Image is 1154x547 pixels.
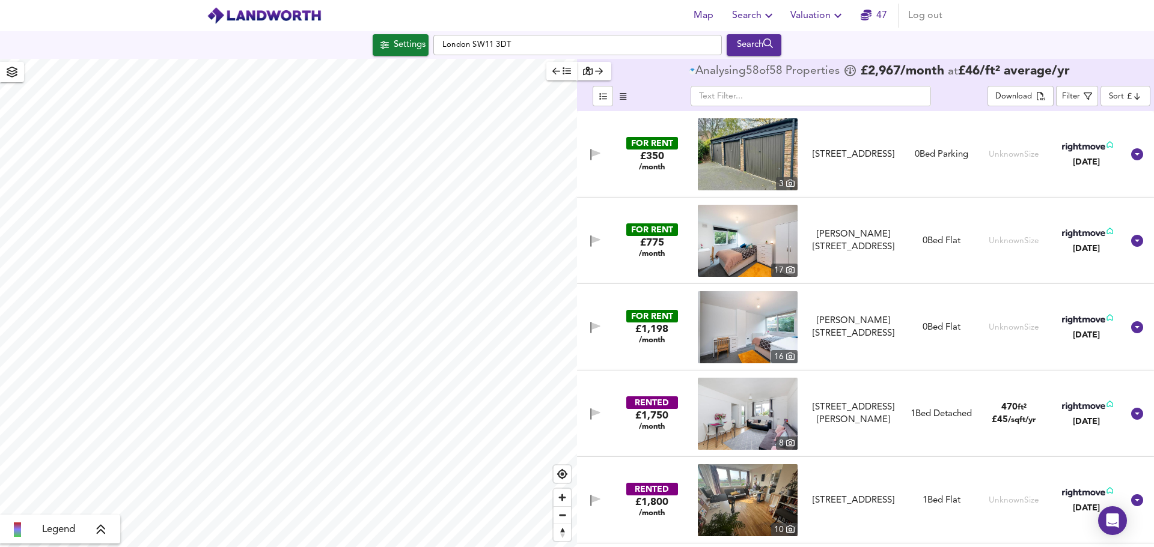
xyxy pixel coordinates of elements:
[577,457,1154,543] div: RENTED£1,800 /monthproperty thumbnail 10 [STREET_ADDRESS]1Bed FlatUnknownSize[DATE]
[1018,403,1027,411] span: ft²
[807,228,900,254] div: [PERSON_NAME][STREET_ADDRESS]
[626,396,678,409] div: RENTED
[989,495,1039,506] div: Unknown Size
[554,506,571,524] button: Zoom out
[1008,416,1036,424] span: /sqft/yr
[639,163,665,172] span: /month
[698,464,798,536] a: property thumbnail 10
[698,118,798,190] img: property thumbnail
[1062,90,1080,104] div: Filter
[639,249,665,259] span: /month
[689,7,718,24] span: Map
[1098,506,1127,535] div: Open Intercom Messenger
[635,322,668,345] div: £1,198
[923,321,960,334] div: 0 Bed Flat
[1130,493,1144,507] svg: Show Details
[992,416,1036,425] span: £ 45
[802,228,905,254] div: Yelverton Road, London, SW11
[730,37,778,53] div: Search
[1060,416,1113,428] div: [DATE]
[989,322,1039,333] div: Unknown Size
[373,34,429,56] div: Click to configure Search Settings
[807,401,900,427] div: [STREET_ADDRESS][PERSON_NAME]
[1130,234,1144,248] svg: Show Details
[577,284,1154,370] div: FOR RENT£1,198 /monthproperty thumbnail 16 [PERSON_NAME][STREET_ADDRESS]0Bed FlatUnknownSize[DATE]
[1101,86,1150,106] div: Sort
[989,235,1039,247] div: Unknown Size
[691,86,931,106] input: Text Filter...
[923,494,960,507] div: 1 Bed Flat
[394,37,426,53] div: Settings
[554,465,571,483] button: Find my location
[958,65,1070,77] span: £ 46 / ft² average /yr
[807,148,900,161] div: [STREET_ADDRESS]
[698,378,798,450] img: property thumbnail
[802,494,905,507] div: Totteridge House, Clapham Junction, SW11
[577,370,1154,457] div: RENTED£1,750 /monthproperty thumbnail 8 [STREET_ADDRESS][PERSON_NAME]1Bed Detached470ft²£45/sqft/...
[639,236,665,259] div: £775
[727,34,781,56] button: Search
[855,4,893,28] button: 47
[698,205,798,277] a: property thumbnail 17
[635,495,668,518] div: £1,800
[1001,403,1018,412] span: 470
[626,483,678,495] div: RENTED
[626,137,678,150] div: FOR RENT
[1060,502,1113,514] div: [DATE]
[626,310,678,322] div: FOR RENT
[732,7,776,24] span: Search
[1130,147,1144,162] svg: Show Details
[908,7,942,24] span: Log out
[1056,86,1098,106] button: Filter
[684,4,722,28] button: Map
[639,150,665,172] div: £350
[639,422,665,432] span: /month
[554,489,571,506] span: Zoom in
[639,336,665,345] span: /month
[207,7,322,25] img: logo
[790,7,845,24] span: Valuation
[42,522,75,537] span: Legend
[727,34,781,56] div: Run Your Search
[802,401,905,427] div: Meecham Court, Shuttleworth Road SW11
[639,509,665,518] span: /month
[807,315,900,340] div: [PERSON_NAME][STREET_ADDRESS]
[727,4,781,28] button: Search
[911,408,972,420] div: 1 Bed Detached
[635,409,668,432] div: £1,750
[695,65,746,77] div: Analysing
[776,177,798,190] div: 3
[554,524,571,541] button: Reset bearing to north
[771,350,798,363] div: 16
[1109,91,1124,102] div: Sort
[698,118,798,190] a: property thumbnail 3
[1060,156,1113,168] div: [DATE]
[698,464,798,536] img: property thumbnail
[769,65,783,77] span: 58
[771,264,798,277] div: 17
[915,148,968,161] div: 0 Bed Parking
[802,148,905,161] div: Battersea Church Road, London, SW11
[988,86,1053,106] button: Download
[923,235,960,247] div: 0 Bed Flat
[1130,406,1144,421] svg: Show Details
[577,198,1154,284] div: FOR RENT£775 /monthproperty thumbnail 17 [PERSON_NAME][STREET_ADDRESS]0Bed FlatUnknownSize[DATE]
[698,291,798,363] a: property thumbnail 16
[689,65,843,77] div: of Propert ies
[771,523,798,536] div: 10
[807,494,900,507] div: [STREET_ADDRESS]
[988,86,1053,106] div: split button
[698,205,798,277] img: property thumbnail
[903,4,947,28] button: Log out
[577,111,1154,198] div: FOR RENT£350 /monthproperty thumbnail 3 [STREET_ADDRESS]0Bed ParkingUnknownSize[DATE]
[626,223,678,236] div: FOR RENT
[1060,329,1113,341] div: [DATE]
[1060,243,1113,255] div: [DATE]
[786,4,850,28] button: Valuation
[1130,320,1144,334] svg: Show Details
[995,90,1032,104] div: Download
[373,34,429,56] button: Settings
[861,7,887,24] a: 47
